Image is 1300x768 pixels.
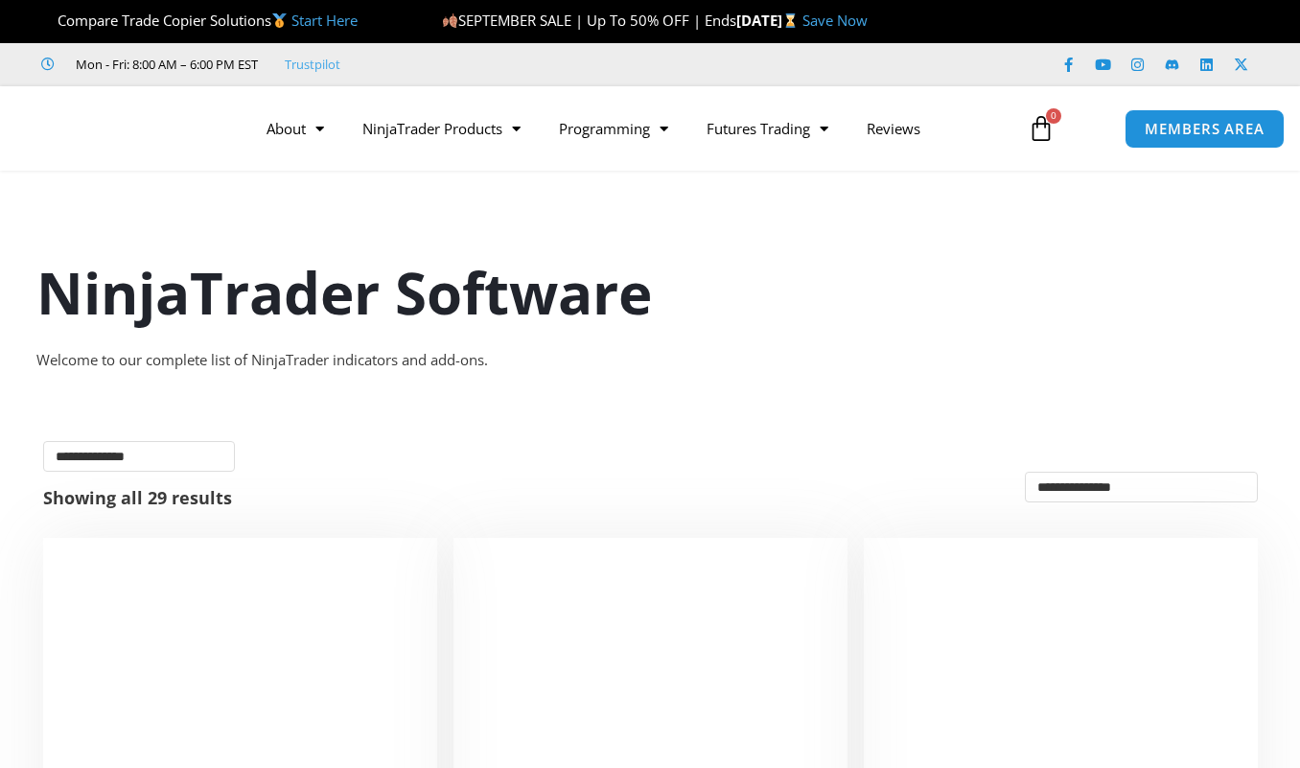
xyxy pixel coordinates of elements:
[247,106,343,151] a: About
[36,252,1264,333] h1: NinjaTrader Software
[687,106,847,151] a: Futures Trading
[999,101,1083,156] a: 0
[1025,472,1258,502] select: Shop order
[285,53,340,76] a: Trustpilot
[540,106,687,151] a: Programming
[443,13,457,28] img: 🍂
[26,94,232,163] img: LogoAI | Affordable Indicators – NinjaTrader
[43,489,232,506] p: Showing all 29 results
[41,11,358,30] span: Compare Trade Copier Solutions
[36,347,1264,374] div: Welcome to our complete list of NinjaTrader indicators and add-ons.
[247,106,1014,151] nav: Menu
[442,11,736,30] span: SEPTEMBER SALE | Up To 50% OFF | Ends
[736,11,802,30] strong: [DATE]
[802,11,868,30] a: Save Now
[42,13,57,28] img: 🏆
[272,13,287,28] img: 🥇
[783,13,798,28] img: ⌛
[71,53,258,76] span: Mon - Fri: 8:00 AM – 6:00 PM EST
[1046,108,1061,124] span: 0
[343,106,540,151] a: NinjaTrader Products
[1145,122,1265,136] span: MEMBERS AREA
[847,106,940,151] a: Reviews
[1125,109,1285,149] a: MEMBERS AREA
[291,11,358,30] a: Start Here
